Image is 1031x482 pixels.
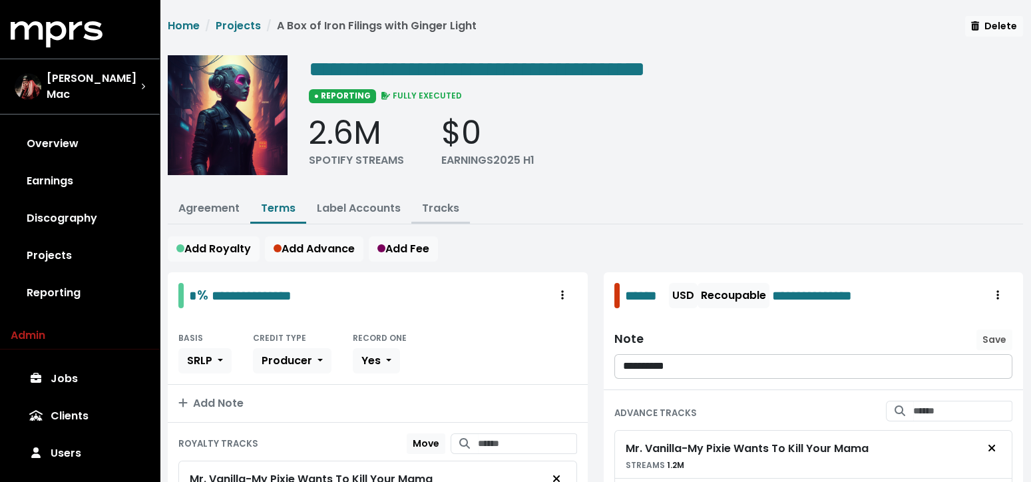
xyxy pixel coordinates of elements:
[11,274,149,312] a: Reporting
[11,26,103,41] a: mprs logo
[441,114,534,152] div: $0
[317,200,401,216] a: Label Accounts
[11,397,149,435] a: Clients
[261,200,296,216] a: Terms
[977,436,1006,461] button: Remove advance target
[672,288,694,303] span: USD
[265,236,363,262] button: Add Advance
[478,433,577,454] input: Search for tracks by title and link them to this royalty
[168,55,288,175] img: Album cover for this project
[407,433,445,454] button: Move
[187,353,212,368] span: SRLP
[971,19,1017,33] span: Delete
[309,89,376,103] span: ● REPORTING
[11,360,149,397] a: Jobs
[353,332,407,344] small: RECORD ONE
[669,283,698,308] button: USD
[216,18,261,33] a: Projects
[178,437,258,450] small: ROYALTY TRACKS
[11,125,149,162] a: Overview
[701,288,766,303] span: Recoupable
[168,385,588,422] button: Add Note
[261,18,477,34] li: A Box of Iron Filings with Ginger Light
[262,353,312,368] span: Producer
[626,459,684,471] small: 1.2M
[212,289,292,302] span: Edit value
[614,332,644,346] div: Note
[168,236,260,262] button: Add Royalty
[168,18,200,33] a: Home
[698,283,769,308] button: Recoupable
[626,459,665,471] span: STREAMS
[11,237,149,274] a: Projects
[361,353,381,368] span: Yes
[614,407,697,419] small: ADVANCE TRACKS
[983,283,1012,308] button: Royalty administration options
[274,241,355,256] span: Add Advance
[413,437,439,450] span: Move
[377,241,429,256] span: Add Fee
[625,286,667,306] span: Edit value
[189,289,197,302] span: Edit value
[441,152,534,168] div: EARNINGS 2025 H1
[379,90,463,101] span: FULLY EXECUTED
[178,332,203,344] small: BASIS
[47,71,141,103] span: [PERSON_NAME] Mac
[197,286,208,304] span: %
[422,200,459,216] a: Tracks
[176,241,251,256] span: Add Royalty
[178,348,232,373] button: SRLP
[548,283,577,308] button: Royalty administration options
[253,332,306,344] small: CREDIT TYPE
[772,286,903,306] span: Edit value
[965,16,1023,37] button: Delete
[369,236,438,262] button: Add Fee
[178,200,240,216] a: Agreement
[353,348,400,373] button: Yes
[15,73,41,100] img: The selected account / producer
[11,162,149,200] a: Earnings
[309,152,404,168] div: SPOTIFY STREAMS
[11,200,149,237] a: Discography
[913,401,1012,421] input: Search for tracks by title and link them to this advance
[626,441,869,457] div: Mr. Vanilla - My Pixie Wants To Kill Your Mama
[253,348,331,373] button: Producer
[11,435,149,472] a: Users
[309,114,404,152] div: 2.6M
[168,18,477,45] nav: breadcrumb
[178,395,244,411] span: Add Note
[309,59,645,80] span: Edit value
